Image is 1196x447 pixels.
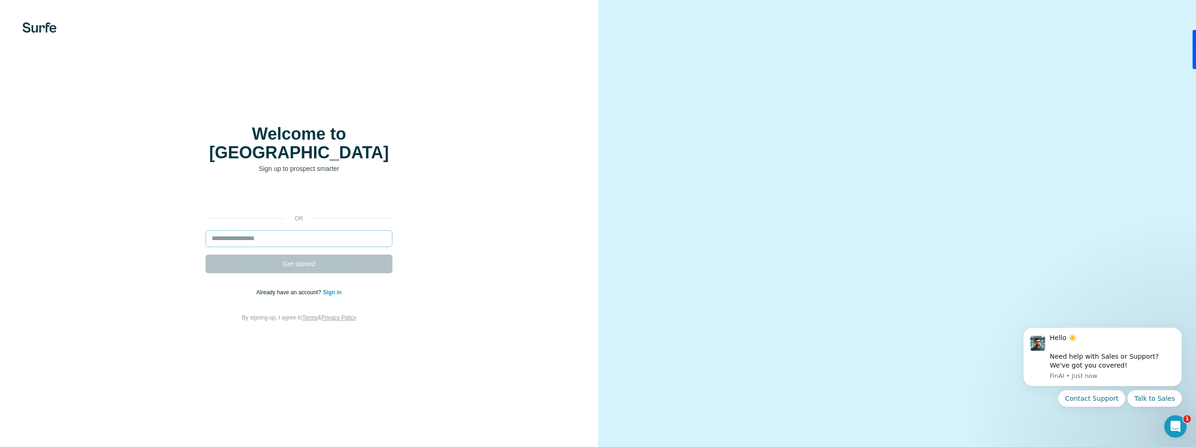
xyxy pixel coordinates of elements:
[201,187,397,208] iframe: Schaltfläche „Über Google anmelden“
[321,314,356,321] a: Privacy Policy
[206,125,392,162] h1: Welcome to [GEOGRAPHIC_DATA]
[284,214,314,223] p: or
[1183,415,1191,423] span: 1
[302,314,318,321] a: Terms
[323,289,342,296] a: Sign in
[242,314,356,321] span: By signing up, I agree to &
[206,164,392,173] p: Sign up to prospect smarter
[22,22,57,33] img: Surfe's logo
[1009,316,1196,442] iframe: Intercom notifications message
[1164,415,1187,438] iframe: Intercom live chat
[256,289,323,296] span: Already have an account?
